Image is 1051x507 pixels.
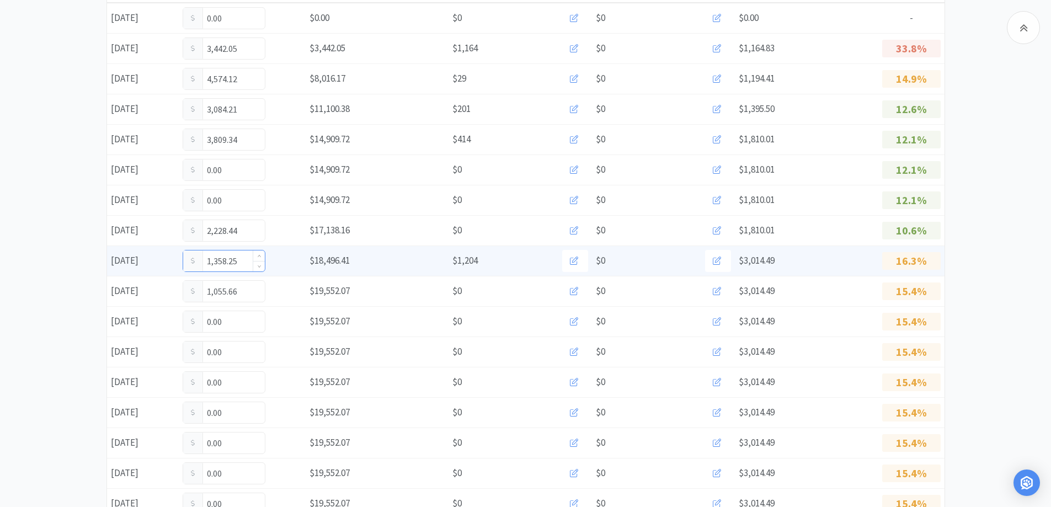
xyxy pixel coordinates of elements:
[596,132,605,147] span: $0
[739,72,775,84] span: $1,194.41
[107,462,179,484] div: [DATE]
[257,264,261,268] i: icon: down
[452,102,471,116] span: $201
[596,193,605,207] span: $0
[107,401,179,424] div: [DATE]
[452,375,462,389] span: $0
[882,222,941,239] p: 10.6%
[107,7,179,29] div: [DATE]
[882,373,941,391] p: 15.4%
[107,340,179,363] div: [DATE]
[253,261,265,271] span: Decrease Value
[107,37,179,60] div: [DATE]
[107,189,179,211] div: [DATE]
[596,344,605,359] span: $0
[596,314,605,329] span: $0
[596,102,605,116] span: $0
[882,252,941,270] p: 16.3%
[107,310,179,333] div: [DATE]
[107,67,179,90] div: [DATE]
[310,254,350,266] span: $18,496.41
[452,284,462,298] span: $0
[310,224,350,236] span: $17,138.16
[452,253,478,268] span: $1,204
[739,194,775,206] span: $1,810.01
[107,280,179,302] div: [DATE]
[596,375,605,389] span: $0
[452,162,462,177] span: $0
[882,161,941,179] p: 12.1%
[452,314,462,329] span: $0
[739,12,759,24] span: $0.00
[452,344,462,359] span: $0
[882,404,941,421] p: 15.4%
[310,133,350,145] span: $14,909.72
[310,467,350,479] span: $19,552.07
[739,103,775,115] span: $1,395.50
[596,71,605,86] span: $0
[452,435,462,450] span: $0
[739,224,775,236] span: $1,810.01
[739,254,775,266] span: $3,014.49
[739,345,775,357] span: $3,014.49
[452,10,462,25] span: $0
[739,406,775,418] span: $3,014.49
[882,70,941,88] p: 14.9%
[310,12,329,24] span: $0.00
[310,194,350,206] span: $14,909.72
[882,131,941,148] p: 12.1%
[452,405,462,420] span: $0
[452,132,471,147] span: $414
[107,158,179,181] div: [DATE]
[107,219,179,242] div: [DATE]
[310,315,350,327] span: $19,552.07
[882,434,941,452] p: 15.4%
[882,40,941,57] p: 33.8%
[310,436,350,449] span: $19,552.07
[310,163,350,175] span: $14,909.72
[107,128,179,151] div: [DATE]
[310,376,350,388] span: $19,552.07
[107,249,179,272] div: [DATE]
[739,42,775,54] span: $1,164.83
[107,431,179,454] div: [DATE]
[452,193,462,207] span: $0
[882,191,941,209] p: 12.1%
[310,103,350,115] span: $11,100.38
[739,133,775,145] span: $1,810.01
[1013,469,1040,496] div: Open Intercom Messenger
[739,285,775,297] span: $3,014.49
[257,254,261,258] i: icon: up
[882,343,941,361] p: 15.4%
[882,10,941,25] p: -
[596,405,605,420] span: $0
[882,313,941,330] p: 15.4%
[596,41,605,56] span: $0
[596,466,605,481] span: $0
[882,100,941,118] p: 12.6%
[310,72,345,84] span: $8,016.17
[107,98,179,120] div: [DATE]
[310,345,350,357] span: $19,552.07
[596,435,605,450] span: $0
[882,282,941,300] p: 15.4%
[596,162,605,177] span: $0
[739,467,775,479] span: $3,014.49
[739,315,775,327] span: $3,014.49
[310,406,350,418] span: $19,552.07
[107,371,179,393] div: [DATE]
[452,466,462,481] span: $0
[310,285,350,297] span: $19,552.07
[596,284,605,298] span: $0
[253,250,265,261] span: Increase Value
[739,376,775,388] span: $3,014.49
[882,465,941,482] p: 15.4%
[596,253,605,268] span: $0
[739,436,775,449] span: $3,014.49
[596,223,605,238] span: $0
[596,10,605,25] span: $0
[452,41,478,56] span: $1,164
[310,42,345,54] span: $3,442.05
[452,71,466,86] span: $29
[452,223,462,238] span: $0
